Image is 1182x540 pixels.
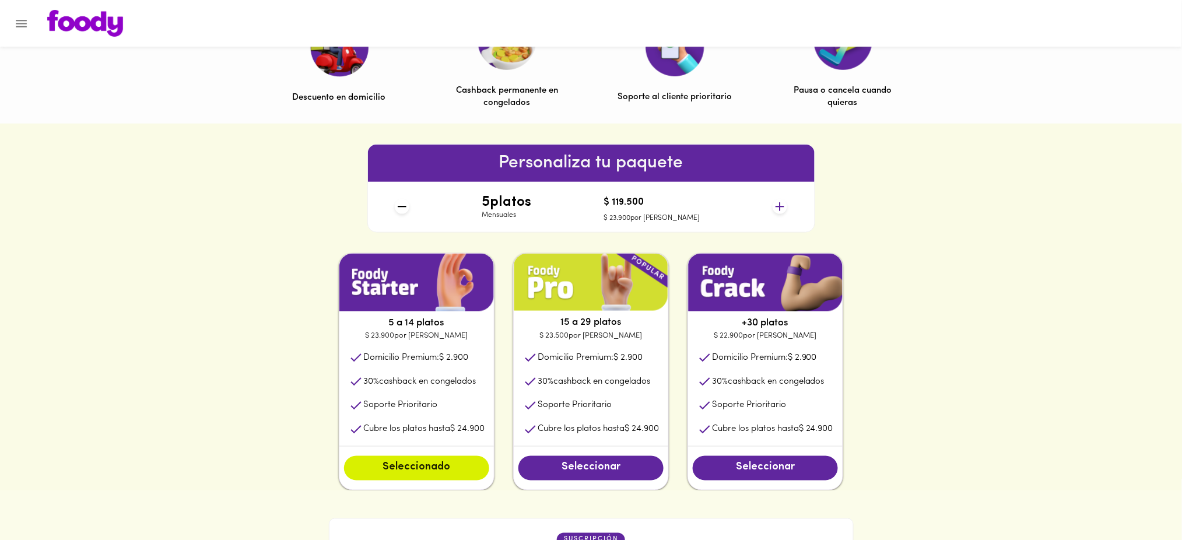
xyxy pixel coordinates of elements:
[618,91,732,103] p: Soporte al cliente prioritario
[688,254,843,311] img: plan1
[368,149,815,177] h6: Personaliza tu paquete
[363,399,437,412] p: Soporte Prioritario
[482,195,531,210] h4: 5 platos
[47,10,123,37] img: logo.png
[788,353,817,362] span: $ 2.900
[688,330,843,342] p: $ 22.900 por [PERSON_NAME]
[1114,472,1170,528] iframe: Messagebird Livechat Widget
[704,462,826,475] span: Seleccionar
[339,330,494,342] p: $ 23.900 por [PERSON_NAME]
[712,352,817,364] p: Domicilio Premium:
[613,353,643,362] span: $ 2.900
[344,456,489,481] button: Seleccionado
[604,213,700,223] p: $ 23.900 por [PERSON_NAME]
[310,17,369,77] img: Descuento en domicilio
[514,315,668,329] p: 15 a 29 platos
[693,456,838,481] button: Seleccionar
[450,85,564,110] p: Cashback permanente en congelados
[712,377,728,386] span: 30 %
[339,316,494,330] p: 5 a 14 platos
[538,352,643,364] p: Domicilio Premium:
[538,376,650,388] p: cashback en congelados
[514,254,668,311] img: plan1
[514,330,668,342] p: $ 23.500 por [PERSON_NAME]
[712,423,833,436] p: Cubre los platos hasta $ 24.900
[293,92,386,104] p: Descuento en domicilio
[7,9,36,38] button: Menu
[363,352,468,364] p: Domicilio Premium:
[538,423,659,436] p: Cubre los platos hasta $ 24.900
[339,254,494,311] img: plan1
[363,377,379,386] span: 30 %
[482,211,531,220] p: Mensuales
[356,462,478,475] span: Seleccionado
[646,18,704,76] img: Soporte al cliente prioritario
[518,456,664,481] button: Seleccionar
[439,353,468,362] span: $ 2.900
[538,377,553,386] span: 30 %
[712,376,825,388] p: cashback en congelados
[538,399,612,412] p: Soporte Prioritario
[530,462,652,475] span: Seleccionar
[786,85,900,110] p: Pausa o cancela cuando quieras
[604,198,700,208] h4: $ 119.500
[363,423,485,436] p: Cubre los platos hasta $ 24.900
[363,376,476,388] p: cashback en congelados
[712,399,786,412] p: Soporte Prioritario
[688,316,843,330] p: +30 platos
